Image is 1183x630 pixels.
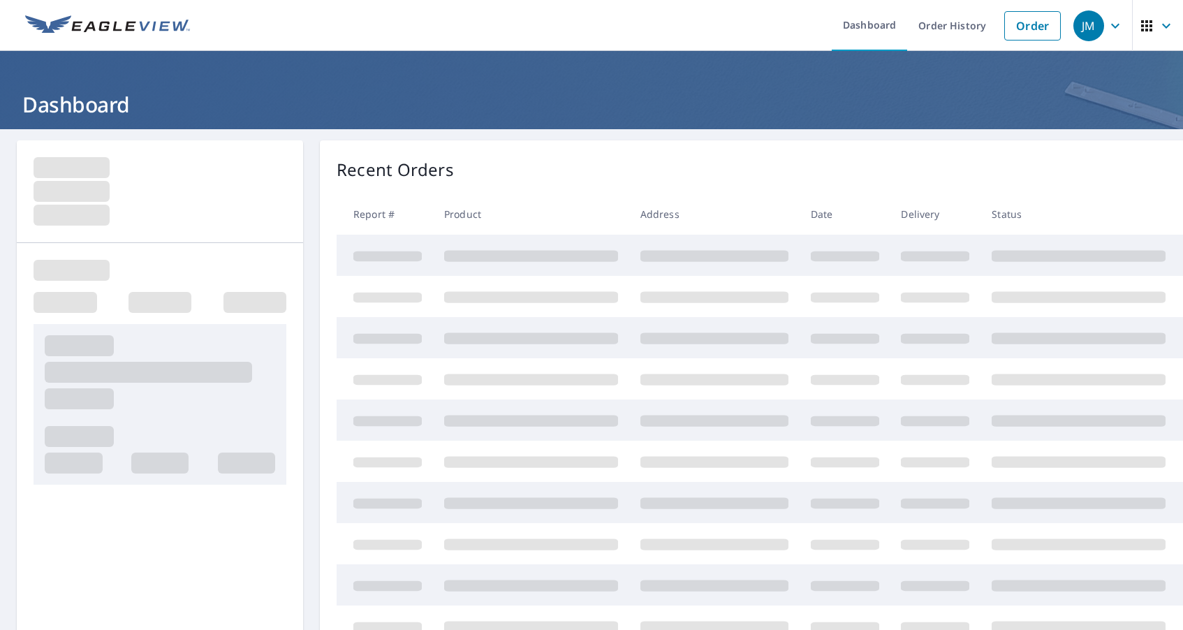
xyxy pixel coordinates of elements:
th: Product [433,193,629,235]
th: Report # [337,193,433,235]
div: JM [1073,10,1104,41]
th: Address [629,193,800,235]
h1: Dashboard [17,90,1166,119]
th: Status [980,193,1177,235]
th: Delivery [890,193,980,235]
img: EV Logo [25,15,190,36]
th: Date [800,193,890,235]
p: Recent Orders [337,157,454,182]
a: Order [1004,11,1061,41]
